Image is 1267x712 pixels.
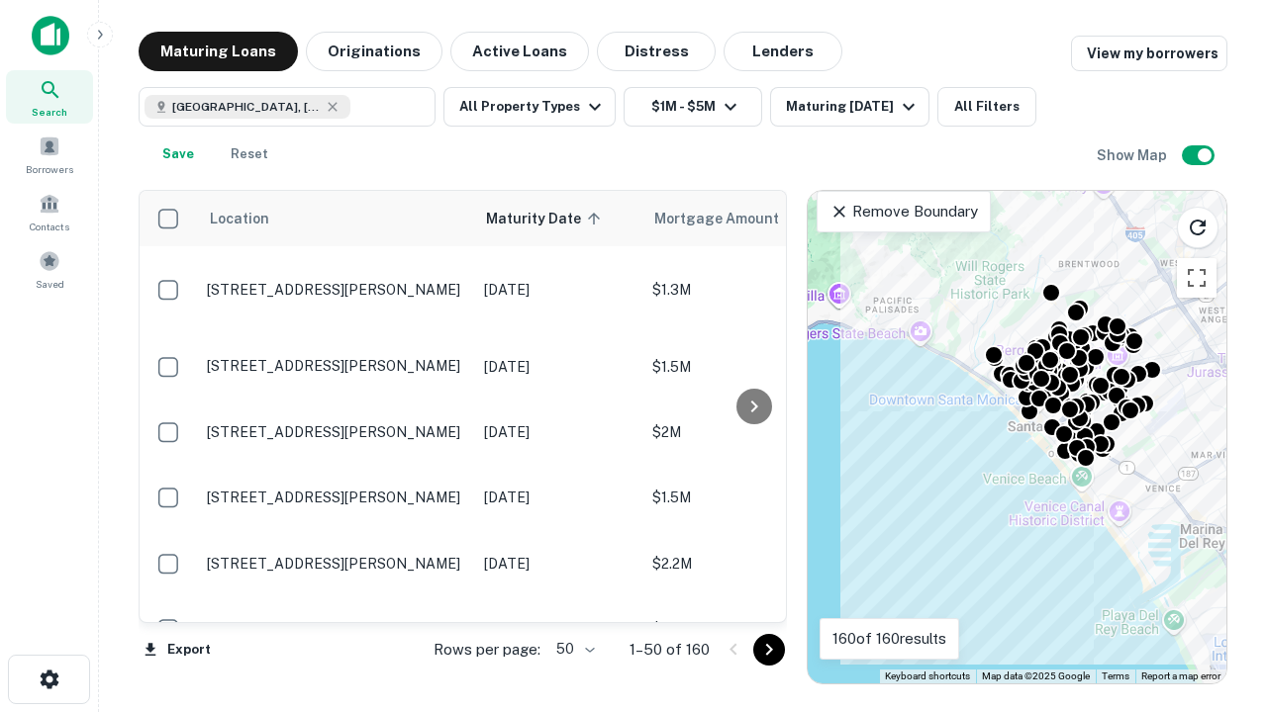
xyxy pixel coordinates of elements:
div: Maturing [DATE] [786,95,921,119]
th: Mortgage Amount [642,191,860,246]
p: $2.2M [652,553,850,575]
p: [DATE] [484,553,633,575]
span: [GEOGRAPHIC_DATA], [GEOGRAPHIC_DATA], [GEOGRAPHIC_DATA] [172,98,321,116]
button: Go to next page [753,634,785,666]
p: [DATE] [484,487,633,508]
img: Google [813,658,878,683]
button: Distress [597,32,716,71]
a: Borrowers [6,128,93,181]
a: Contacts [6,185,93,238]
button: All Property Types [443,87,616,127]
button: Reload search area [1177,207,1218,248]
span: Search [32,104,67,120]
p: Rows per page: [434,638,540,662]
span: Contacts [30,219,69,234]
p: $2M [652,421,850,443]
p: [STREET_ADDRESS][PERSON_NAME] [207,489,464,506]
button: Originations [306,32,442,71]
button: Maturing [DATE] [770,87,929,127]
th: Location [197,191,474,246]
p: [DATE] [484,618,633,640]
p: [STREET_ADDRESS][PERSON_NAME] [207,357,464,375]
p: $1.5M [652,356,850,378]
p: [DATE] [484,279,633,301]
a: Report a map error [1141,670,1220,681]
div: 50 [548,635,598,664]
p: [STREET_ADDRESS][PERSON_NAME] [207,423,464,441]
button: $1M - $5M [624,87,762,127]
p: $1.3M [652,279,850,301]
p: [STREET_ADDRESS][PERSON_NAME] [207,281,464,299]
a: Open this area in Google Maps (opens a new window) [813,658,878,683]
button: Lenders [724,32,842,71]
span: Borrowers [26,161,73,177]
a: View my borrowers [1071,36,1227,71]
p: $1.3M [652,618,850,640]
p: 1–50 of 160 [630,638,710,662]
p: [DATE] [484,356,633,378]
p: $1.5M [652,487,850,508]
button: Save your search to get updates of matches that match your search criteria. [146,134,210,174]
span: Maturity Date [486,207,607,230]
a: Saved [6,242,93,296]
button: Keyboard shortcuts [885,669,970,683]
div: 0 0 [808,191,1226,683]
button: Reset [218,134,281,174]
button: All Filters [937,87,1036,127]
button: Maturing Loans [139,32,298,71]
span: Location [209,207,269,230]
p: [STREET_ADDRESS][PERSON_NAME] [207,555,464,573]
a: Terms (opens in new tab) [1102,670,1129,681]
h6: Show Map [1097,144,1170,166]
button: Toggle fullscreen view [1177,258,1217,298]
span: Map data ©2025 Google [982,670,1090,681]
iframe: Chat Widget [1168,490,1267,585]
img: capitalize-icon.png [32,16,69,55]
button: Export [139,635,216,665]
button: Active Loans [450,32,589,71]
p: 160 of 160 results [832,627,946,651]
p: [STREET_ADDRESS][PERSON_NAME] [207,620,464,638]
span: Mortgage Amount [654,207,805,230]
p: [DATE] [484,421,633,443]
p: Remove Boundary [829,200,977,223]
th: Maturity Date [474,191,642,246]
a: Search [6,70,93,124]
span: Saved [36,276,64,292]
